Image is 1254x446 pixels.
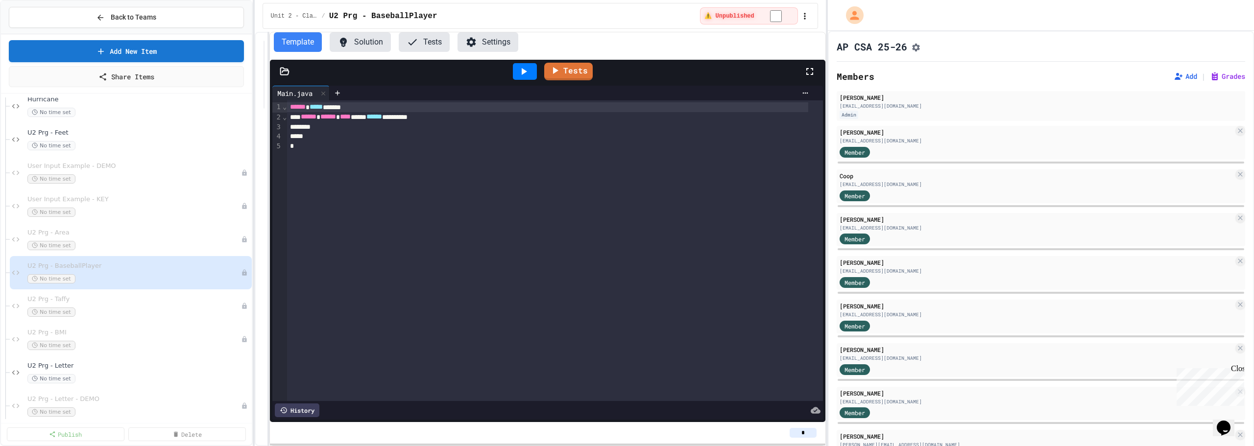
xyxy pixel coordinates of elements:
[241,203,248,210] div: Unpublished
[329,10,437,22] span: U2 Prg - BaseballPlayer
[241,336,248,343] div: Unpublished
[241,303,248,309] div: Unpublished
[241,169,248,176] div: Unpublished
[27,95,250,104] span: Hurricane
[128,427,246,441] a: Delete
[840,311,1233,318] div: [EMAIL_ADDRESS][DOMAIN_NAME]
[27,162,241,170] span: User Input Example - DEMO
[272,113,282,122] div: 2
[27,129,250,137] span: U2 Prg - Feet
[837,70,874,83] h2: Members
[27,407,75,417] span: No time set
[27,374,75,383] span: No time set
[27,262,241,270] span: U2 Prg - BaseballPlayer
[544,63,593,80] a: Tests
[7,427,124,441] a: Publish
[844,235,865,243] span: Member
[282,103,287,111] span: Fold line
[840,93,1242,102] div: [PERSON_NAME]
[272,122,282,132] div: 3
[844,278,865,287] span: Member
[9,66,244,87] a: Share Items
[27,241,75,250] span: No time set
[840,432,1233,441] div: [PERSON_NAME]
[27,341,75,350] span: No time set
[330,32,391,52] button: Solution
[272,88,317,98] div: Main.java
[840,181,1233,188] div: [EMAIL_ADDRESS][DOMAIN_NAME]
[840,102,1242,110] div: [EMAIL_ADDRESS][DOMAIN_NAME]
[272,141,282,151] div: 5
[840,128,1233,137] div: [PERSON_NAME]
[840,111,858,119] div: Admin
[322,12,325,20] span: /
[27,141,75,150] span: No time set
[111,12,156,23] span: Back to Teams
[27,229,241,237] span: U2 Prg - Area
[1210,71,1245,81] button: Grades
[840,345,1233,354] div: [PERSON_NAME]
[27,362,250,370] span: U2 Prg - Letter
[399,32,450,52] button: Tests
[9,40,244,62] a: Add New Item
[27,195,241,204] span: User Input Example - KEY
[27,174,75,184] span: No time set
[836,4,866,26] div: My Account
[1173,364,1244,406] iframe: chat widget
[275,403,319,417] div: History
[27,329,241,337] span: U2 Prg - BMI
[840,171,1233,180] div: Coop
[27,395,241,403] span: U2 Prg - Letter - DEMO
[241,402,248,409] div: Unpublished
[271,12,318,20] span: Unit 2 - Class Structure and Design
[27,108,75,117] span: No time set
[4,4,68,62] div: Chat with us now!Close
[840,258,1233,267] div: [PERSON_NAME]
[840,267,1233,275] div: [EMAIL_ADDRESS][DOMAIN_NAME]
[840,224,1233,232] div: [EMAIL_ADDRESS][DOMAIN_NAME]
[274,32,322,52] button: Template
[241,236,248,243] div: Unpublished
[27,208,75,217] span: No time set
[27,295,241,304] span: U2 Prg - Taffy
[844,322,865,330] span: Member
[840,389,1233,398] div: [PERSON_NAME]
[837,40,907,53] h1: AP CSA 25-26
[840,302,1233,310] div: [PERSON_NAME]
[458,32,518,52] button: Settings
[844,148,865,157] span: Member
[9,7,244,28] button: Back to Teams
[272,132,282,141] div: 4
[272,86,330,100] div: Main.java
[27,274,75,283] span: No time set
[840,215,1233,224] div: [PERSON_NAME]
[840,137,1233,144] div: [EMAIL_ADDRESS][DOMAIN_NAME]
[272,102,282,112] div: 1
[700,7,797,24] div: ⚠️ Students cannot see this content! Click the toggle to publish it and make it visible to your c...
[1213,407,1244,436] iframe: chat widget
[840,398,1233,405] div: [EMAIL_ADDRESS][DOMAIN_NAME]
[844,408,865,417] span: Member
[844,191,865,200] span: Member
[1201,70,1206,82] span: |
[911,41,921,52] button: Assignment Settings
[704,12,754,20] span: ⚠️ Unpublished
[27,307,75,317] span: No time set
[1174,71,1197,81] button: Add
[241,269,248,276] div: Unpublished
[758,10,794,22] input: publish toggle
[282,113,287,121] span: Fold line
[844,365,865,374] span: Member
[840,354,1233,362] div: [EMAIL_ADDRESS][DOMAIN_NAME]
